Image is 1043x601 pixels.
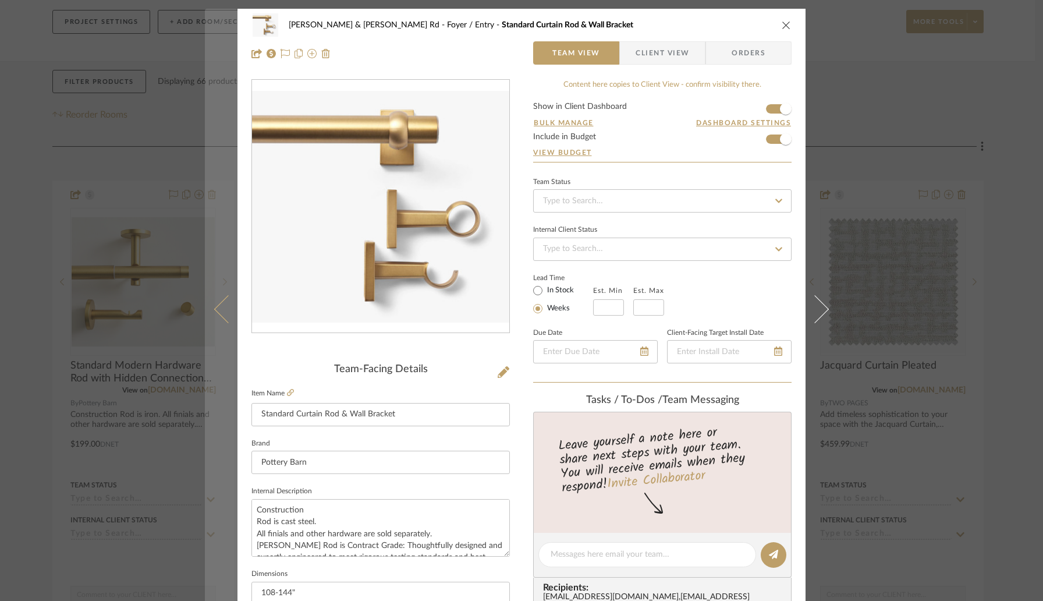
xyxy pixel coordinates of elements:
[552,41,600,65] span: Team View
[533,179,570,185] div: Team Status
[606,466,706,495] a: Invite Collaborator
[533,330,562,336] label: Due Date
[251,441,270,447] label: Brand
[533,189,792,213] input: Type to Search…
[667,340,792,363] input: Enter Install Date
[251,363,510,376] div: Team-Facing Details
[321,49,331,58] img: Remove from project
[633,287,664,295] label: Est. Max
[533,283,593,316] mat-radio-group: Select item type
[251,571,288,577] label: Dimensions
[696,118,792,128] button: Dashboard Settings
[667,330,764,336] label: Client-Facing Target Install Date
[533,148,792,157] a: View Budget
[251,489,312,494] label: Internal Description
[252,91,509,323] div: 0
[545,303,570,314] label: Weeks
[719,41,778,65] span: Orders
[533,118,594,128] button: Bulk Manage
[533,79,792,91] div: Content here copies to Client View - confirm visibility there.
[636,41,689,65] span: Client View
[251,451,510,474] input: Enter Brand
[781,20,792,30] button: close
[533,340,658,363] input: Enter Due Date
[447,21,502,29] span: Foyer / Entry
[251,388,294,398] label: Item Name
[543,582,786,593] span: Recipients:
[593,287,623,295] label: Est. Min
[533,394,792,407] div: team Messaging
[251,403,510,426] input: Enter Item Name
[545,285,574,296] label: In Stock
[252,91,509,323] img: 284781b5-3285-4d42-91c2-697488fbf6db_436x436.jpg
[586,395,662,405] span: Tasks / To-Dos /
[532,420,793,498] div: Leave yourself a note here or share next steps with your team. You will receive emails when they ...
[289,21,447,29] span: [PERSON_NAME] & [PERSON_NAME] Rd
[533,227,597,233] div: Internal Client Status
[533,273,593,283] label: Lead Time
[502,21,633,29] span: Standard Curtain Rod & Wall Bracket
[533,238,792,261] input: Type to Search…
[251,13,279,37] img: 284781b5-3285-4d42-91c2-697488fbf6db_48x40.jpg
